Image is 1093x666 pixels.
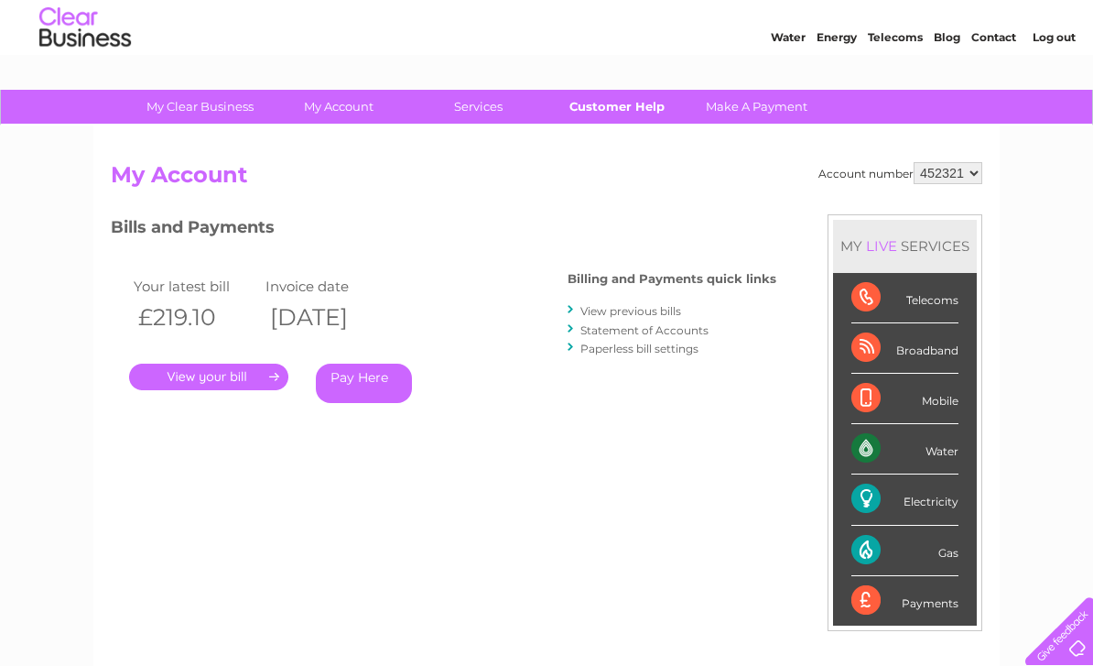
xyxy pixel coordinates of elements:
[580,323,709,337] a: Statement of Accounts
[568,272,776,286] h4: Billing and Payments quick links
[264,90,415,124] a: My Account
[833,220,977,272] div: MY SERVICES
[261,299,393,336] th: [DATE]
[851,475,958,525] div: Electricity
[971,78,1016,92] a: Contact
[261,274,393,299] td: Invoice date
[817,78,857,92] a: Energy
[851,273,958,323] div: Telecoms
[934,78,960,92] a: Blog
[851,323,958,374] div: Broadband
[111,214,776,246] h3: Bills and Payments
[851,424,958,475] div: Water
[580,342,698,355] a: Paperless bill settings
[851,576,958,626] div: Payments
[129,364,288,390] a: .
[580,304,681,318] a: View previous bills
[403,90,554,124] a: Services
[316,364,412,403] a: Pay Here
[868,78,923,92] a: Telecoms
[38,48,132,104] img: logo.png
[851,526,958,576] div: Gas
[124,90,276,124] a: My Clear Business
[851,374,958,424] div: Mobile
[129,274,261,299] td: Your latest bill
[129,299,261,336] th: £219.10
[115,10,980,89] div: Clear Business is a trading name of Verastar Limited (registered in [GEOGRAPHIC_DATA] No. 3667643...
[111,162,982,197] h2: My Account
[542,90,693,124] a: Customer Help
[818,162,982,184] div: Account number
[862,237,901,255] div: LIVE
[681,90,832,124] a: Make A Payment
[771,78,806,92] a: Water
[748,9,874,32] a: 0333 014 3131
[1033,78,1076,92] a: Log out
